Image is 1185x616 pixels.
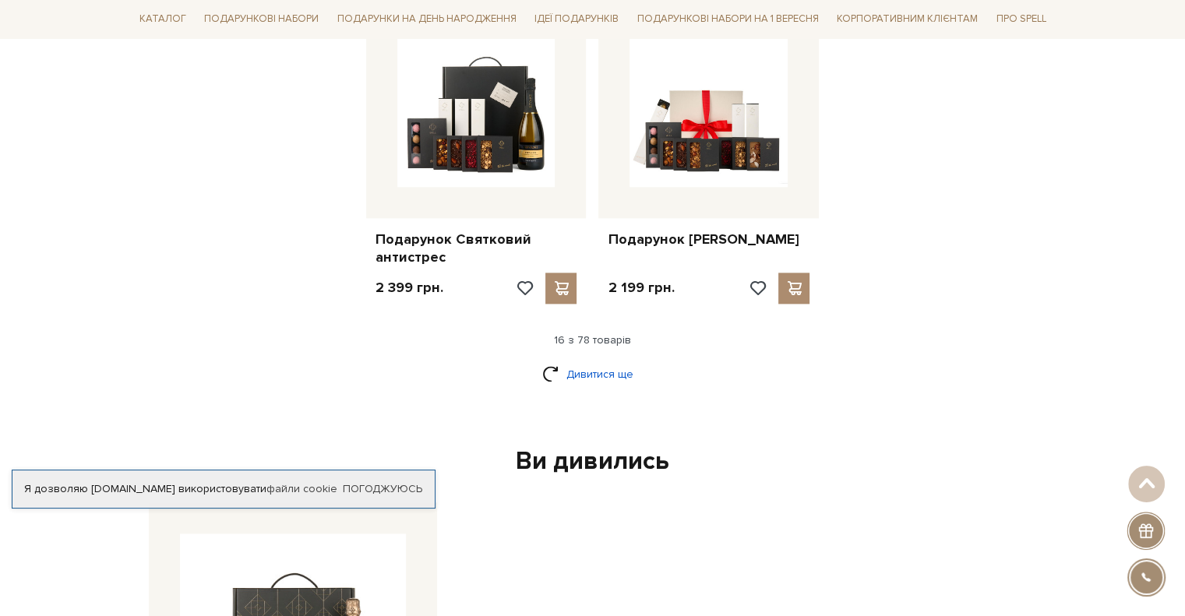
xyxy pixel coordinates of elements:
[528,8,625,32] a: Ідеї подарунків
[831,6,984,33] a: Корпоративним клієнтам
[133,8,192,32] a: Каталог
[542,361,644,388] a: Дивитися ще
[990,8,1053,32] a: Про Spell
[608,231,809,248] a: Подарунок [PERSON_NAME]
[143,445,1043,478] div: Ви дивились
[608,279,674,297] p: 2 199 грн.
[331,8,523,32] a: Подарунки на День народження
[127,333,1059,347] div: 16 з 78 товарів
[631,6,825,33] a: Подарункові набори на 1 Вересня
[343,482,422,496] a: Погоджуюсь
[198,8,325,32] a: Подарункові набори
[266,482,337,495] a: файли cookie
[12,482,435,496] div: Я дозволяю [DOMAIN_NAME] використовувати
[376,279,443,297] p: 2 399 грн.
[376,231,577,267] a: Подарунок Святковий антистрес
